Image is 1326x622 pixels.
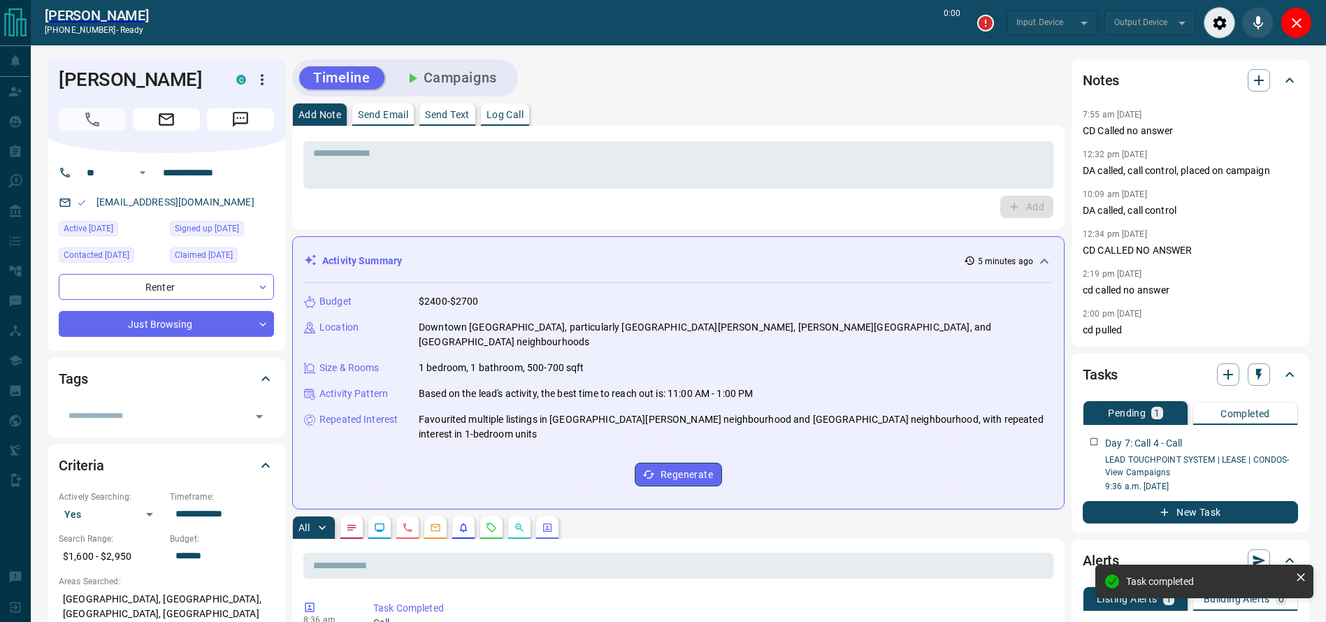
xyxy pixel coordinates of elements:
button: Open [134,164,151,181]
span: Message [207,108,274,131]
svg: Notes [346,522,357,533]
div: Audio Settings [1204,7,1235,38]
h2: Alerts [1083,549,1119,572]
div: Mute [1242,7,1274,38]
p: 12:32 pm [DATE] [1083,150,1147,159]
p: Size & Rooms [319,361,380,375]
p: 2:00 pm [DATE] [1083,309,1142,319]
p: Actively Searching: [59,491,163,503]
div: Task completed [1126,576,1290,587]
div: Thu Oct 09 2025 [59,247,163,267]
p: DA called, call control [1083,203,1298,218]
svg: Email Valid [77,198,87,208]
p: Repeated Interest [319,412,398,427]
div: Activity Summary5 minutes ago [304,248,1053,274]
span: Contacted [DATE] [64,248,129,262]
p: Search Range: [59,533,163,545]
button: Regenerate [635,463,722,486]
p: $1,600 - $2,950 [59,545,163,568]
p: Task Completed [373,601,1048,616]
div: Fri Oct 10 2025 [59,221,163,240]
p: Log Call [487,110,524,120]
div: Alerts [1083,544,1298,577]
p: cd pulled [1083,323,1298,338]
p: All [298,523,310,533]
a: [PERSON_NAME] [45,7,149,24]
p: Activity Pattern [319,386,388,401]
div: Criteria [59,449,274,482]
h2: Tags [59,368,87,390]
p: 7:55 am [DATE] [1083,110,1142,120]
p: 1 bedroom, 1 bathroom, 500-700 sqft [419,361,584,375]
p: 0:00 [944,7,960,38]
p: Activity Summary [322,254,402,268]
svg: Lead Browsing Activity [374,522,385,533]
p: Send Email [358,110,408,120]
p: 10:09 am [DATE] [1083,189,1147,199]
div: Thu Jul 31 2025 [170,221,274,240]
svg: Calls [402,522,413,533]
p: Favourited multiple listings in [GEOGRAPHIC_DATA][PERSON_NAME] neighbourhood and [GEOGRAPHIC_DATA... [419,412,1053,442]
p: Pending [1108,408,1146,418]
h1: [PERSON_NAME] [59,68,215,91]
div: Close [1281,7,1312,38]
a: LEAD TOUCHPOINT SYSTEM | LEASE | CONDOS- View Campaigns [1105,455,1290,477]
h2: Criteria [59,454,104,477]
p: CD Called no answer [1083,124,1298,138]
button: Timeline [299,66,384,89]
svg: Listing Alerts [458,522,469,533]
span: Active [DATE] [64,222,113,236]
p: cd called no answer [1083,283,1298,298]
p: Timeframe: [170,491,274,503]
p: DA called, call control, placed on campaign [1083,164,1298,178]
div: Just Browsing [59,311,274,337]
button: Campaigns [390,66,511,89]
span: Email [133,108,200,131]
button: New Task [1083,501,1298,523]
p: Budget [319,294,352,309]
span: Claimed [DATE] [175,248,233,262]
p: 1 [1154,408,1160,418]
div: Thu Jul 31 2025 [170,247,274,267]
svg: Agent Actions [542,522,553,533]
p: 12:34 pm [DATE] [1083,229,1147,239]
p: Send Text [425,110,470,120]
div: Renter [59,274,274,300]
a: [EMAIL_ADDRESS][DOMAIN_NAME] [96,196,254,208]
span: Call [59,108,126,131]
p: Areas Searched: [59,575,274,588]
p: Add Note [298,110,341,120]
p: [PHONE_NUMBER] - [45,24,149,36]
p: Based on the lead's activity, the best time to reach out is: 11:00 AM - 1:00 PM [419,386,753,401]
div: Tasks [1083,358,1298,391]
p: 9:36 a.m. [DATE] [1105,480,1298,493]
button: Open [250,407,269,426]
h2: Notes [1083,69,1119,92]
p: 5 minutes ago [978,255,1033,268]
p: CD CALLED NO ANSWER [1083,243,1298,258]
p: Budget: [170,533,274,545]
p: Day 7: Call 4 - Call [1105,436,1183,451]
span: Signed up [DATE] [175,222,239,236]
svg: Opportunities [514,522,525,533]
div: Notes [1083,64,1298,97]
svg: Emails [430,522,441,533]
p: Downtown [GEOGRAPHIC_DATA], particularly [GEOGRAPHIC_DATA][PERSON_NAME], [PERSON_NAME][GEOGRAPHIC... [419,320,1053,349]
div: condos.ca [236,75,246,85]
span: ready [120,25,144,35]
h2: Tasks [1083,363,1118,386]
p: $2400-$2700 [419,294,478,309]
div: Yes [59,503,163,526]
svg: Requests [486,522,497,533]
p: Completed [1220,409,1270,419]
p: 2:19 pm [DATE] [1083,269,1142,279]
div: Tags [59,362,274,396]
p: Location [319,320,359,335]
